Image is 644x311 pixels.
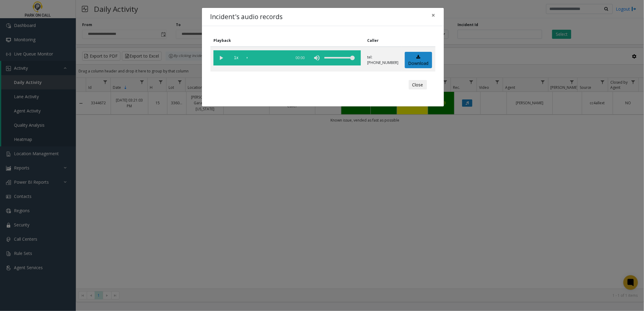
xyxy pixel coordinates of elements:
th: Caller [364,35,402,47]
th: Playback [210,35,364,47]
p: tel:[PHONE_NUMBER] [367,55,398,65]
div: scrub bar [247,50,288,65]
button: Close [428,8,440,23]
a: Download [405,52,432,69]
span: × [432,11,435,19]
div: volume level [324,50,355,65]
h4: Incident's audio records [210,12,283,22]
span: playback speed button [229,50,244,65]
button: Close [409,80,427,90]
